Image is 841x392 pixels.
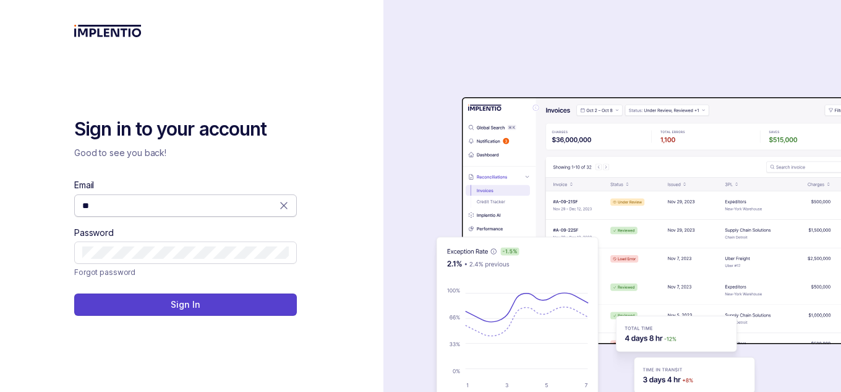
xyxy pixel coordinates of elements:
label: Email [74,179,94,191]
p: Good to see you back! [74,147,297,159]
button: Sign In [74,294,297,316]
h2: Sign in to your account [74,117,297,142]
label: Password [74,227,114,239]
img: logo [74,25,142,37]
p: Forgot password [74,266,135,279]
a: Link Forgot password [74,266,135,279]
p: Sign In [171,298,200,311]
